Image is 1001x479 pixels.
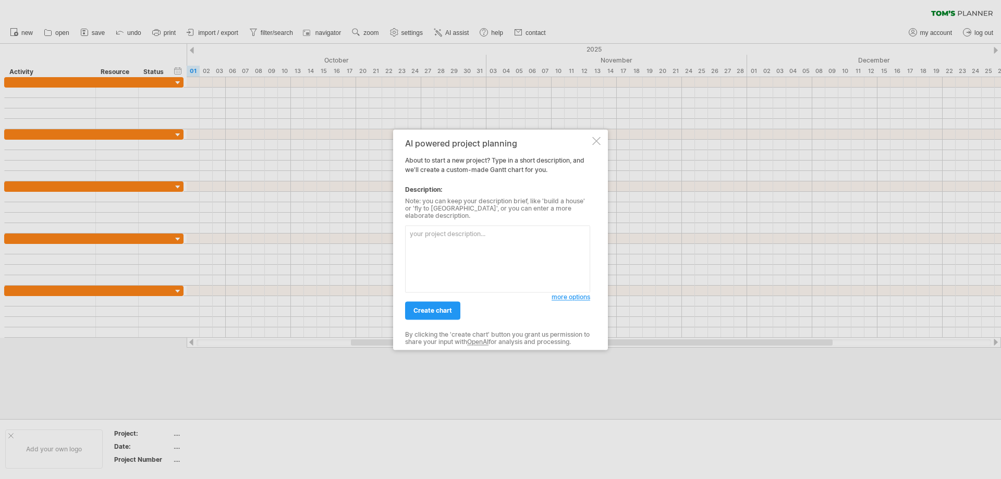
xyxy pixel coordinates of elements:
[405,331,590,346] div: By clicking the 'create chart' button you grant us permission to share your input with for analys...
[467,338,489,346] a: OpenAI
[405,185,590,194] div: Description:
[405,198,590,220] div: Note: you can keep your description brief, like 'build a house' or 'fly to [GEOGRAPHIC_DATA]', or...
[552,292,590,302] a: more options
[552,293,590,301] span: more options
[405,139,590,340] div: About to start a new project? Type in a short description, and we'll create a custom-made Gantt c...
[413,306,452,314] span: create chart
[405,301,460,320] a: create chart
[405,139,590,148] div: AI powered project planning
